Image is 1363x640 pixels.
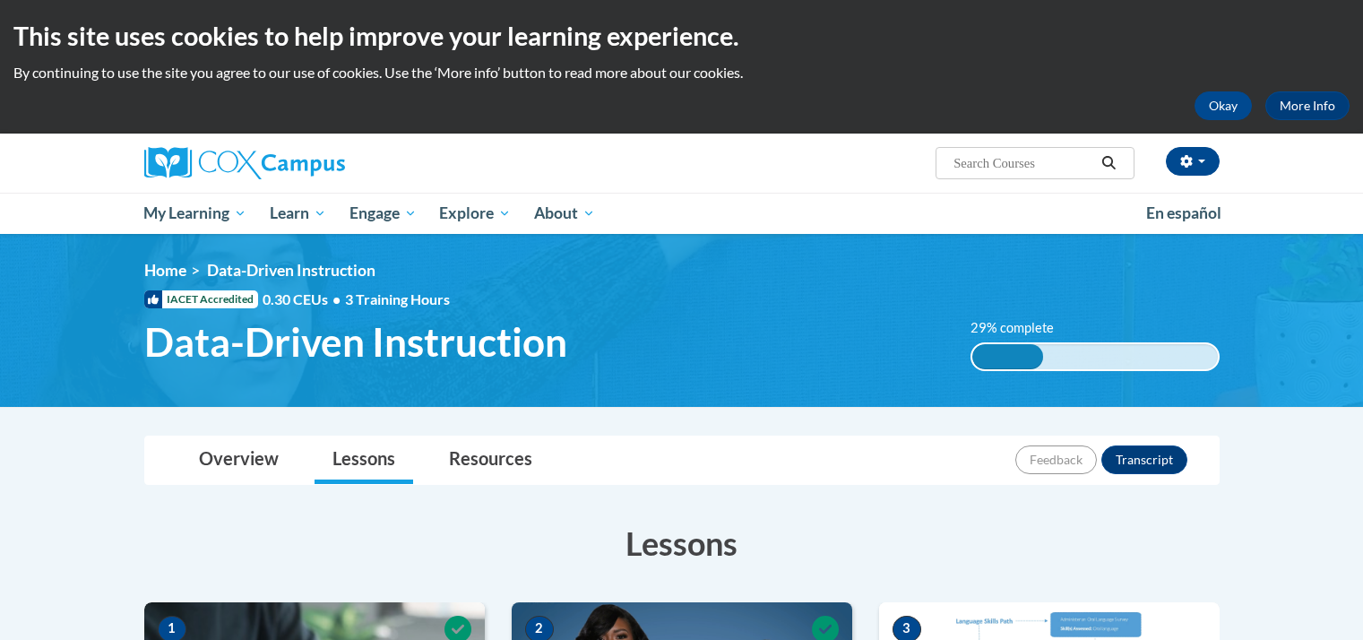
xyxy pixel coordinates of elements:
span: • [332,290,341,307]
span: About [534,203,595,224]
span: Explore [439,203,511,224]
a: About [522,193,607,234]
div: 29% complete [972,344,1043,369]
p: By continuing to use the site you agree to our use of cookies. Use the ‘More info’ button to read... [13,63,1350,82]
a: Lessons [315,437,413,484]
span: Data-Driven Instruction [207,261,375,280]
button: Account Settings [1166,147,1220,176]
span: En español [1146,203,1221,222]
a: Cox Campus [144,147,485,179]
a: Resources [431,437,550,484]
img: Cox Campus [144,147,345,179]
span: Engage [349,203,417,224]
h2: This site uses cookies to help improve your learning experience. [13,18,1350,54]
a: Learn [258,193,338,234]
label: 29% complete [970,318,1074,338]
span: My Learning [143,203,246,224]
button: Search [1095,152,1122,174]
a: My Learning [133,193,259,234]
span: Learn [270,203,326,224]
a: Explore [427,193,522,234]
a: Engage [338,193,428,234]
a: Overview [181,437,297,484]
a: En español [1134,195,1233,232]
h3: Lessons [144,521,1220,566]
div: Main menu [117,193,1247,234]
span: Data-Driven Instruction [144,318,567,366]
button: Okay [1195,91,1252,120]
a: More Info [1265,91,1350,120]
span: 3 Training Hours [345,290,450,307]
span: 0.30 CEUs [263,290,345,309]
button: Transcript [1101,445,1187,474]
input: Search Courses [952,152,1095,174]
button: Feedback [1015,445,1097,474]
span: IACET Accredited [144,290,258,308]
a: Home [144,261,186,280]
